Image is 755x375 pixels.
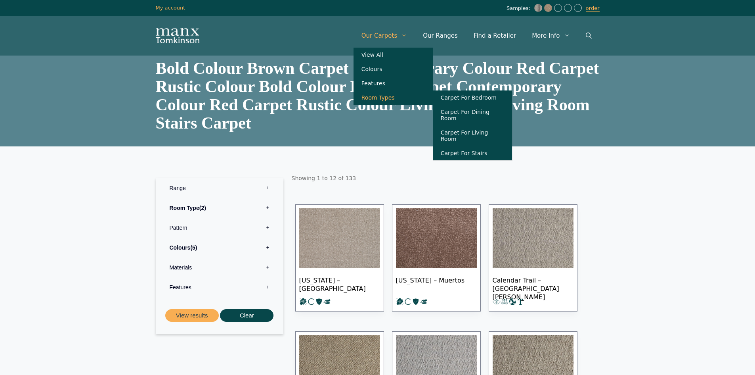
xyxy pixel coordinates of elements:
[199,205,206,211] span: 2
[162,198,277,218] label: Room Type
[162,258,277,277] label: Materials
[354,24,415,48] a: Our Carpets
[544,4,552,12] img: Cadiz-Spruce
[156,28,199,43] img: Manx Tomkinson
[433,90,512,105] a: Carpet For Bedroom
[156,59,600,132] h1: carpet
[156,96,590,132] span: living room living room stairs
[433,125,512,146] a: Carpet For Living Room
[433,146,512,160] a: Carpet For Stairs
[190,244,197,251] span: 5
[295,204,384,312] a: [US_STATE] – [GEOGRAPHIC_DATA]
[493,270,573,298] span: Calendar Trail – [GEOGRAPHIC_DATA][PERSON_NAME]
[291,170,598,186] p: Showing 1 to 12 of 133
[354,48,433,62] a: View All
[578,24,600,48] a: Open Search Bar
[524,24,577,48] a: More Info
[162,277,277,297] label: Features
[507,5,532,12] span: Samples:
[220,309,273,322] button: Clear
[354,24,600,48] nav: Primary
[162,178,277,198] label: Range
[156,5,185,11] a: My account
[299,270,380,298] span: [US_STATE] – [GEOGRAPHIC_DATA]
[489,204,577,312] a: Calendar Trail – [GEOGRAPHIC_DATA][PERSON_NAME]
[466,24,524,48] a: Find a Retailer
[433,105,512,125] a: Carpet For Dining Room
[354,76,433,90] a: Features
[165,309,219,322] button: View results
[392,204,481,312] a: [US_STATE] – Muertos
[354,90,433,105] a: Room Types
[415,24,466,48] a: Our Ranges
[586,5,600,12] a: order
[162,238,277,258] label: Colours
[156,59,599,114] span: bold colour brown carpet contemporary colour red carpet rustic colour bold colour brown carpet co...
[354,62,433,76] a: Colours
[534,4,542,12] img: Natural Shades - Multi Stripe Thunder
[396,270,477,298] span: [US_STATE] – Muertos
[162,218,277,238] label: Pattern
